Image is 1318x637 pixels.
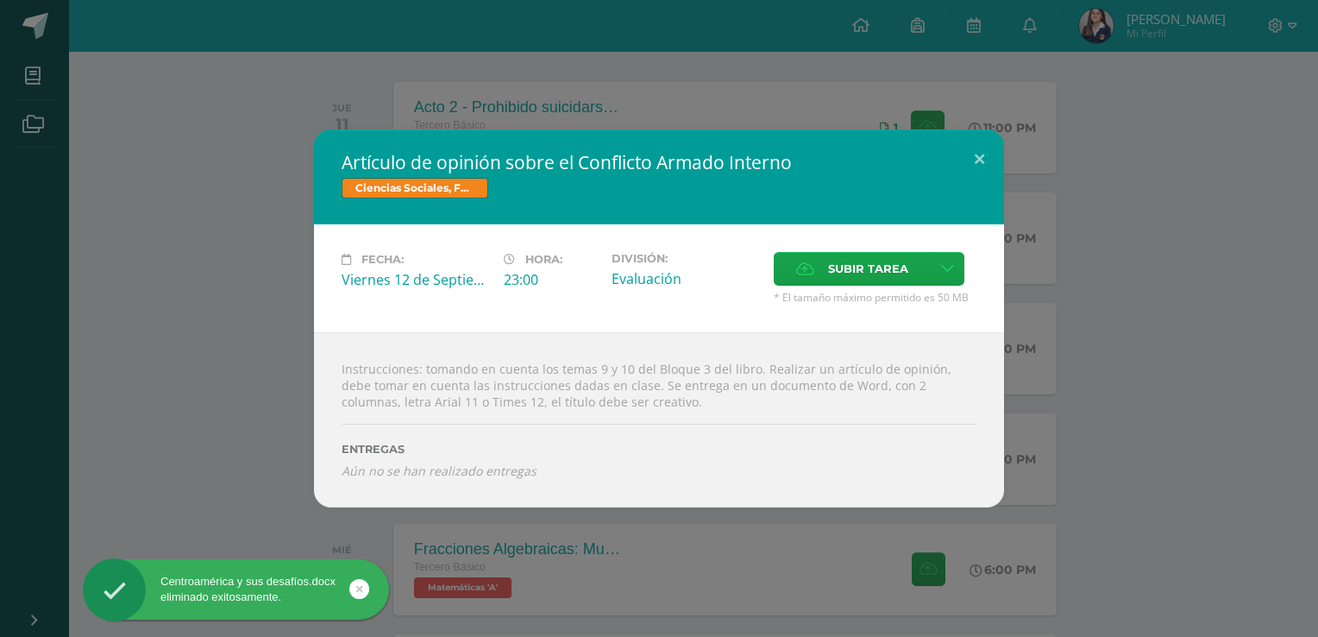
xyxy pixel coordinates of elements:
span: Ciencias Sociales, Formación Ciudadana e Interculturalidad [342,178,488,199]
button: Close (Esc) [955,129,1004,188]
div: Instrucciones: tomando en cuenta los temas 9 y 10 del Bloque 3 del libro. Realizar un artículo de... [314,332,1004,507]
div: Centroamérica y sus desafíos.docx eliminado exitosamente. [83,574,389,605]
div: 23:00 [504,270,598,289]
label: División: [612,252,760,265]
span: Hora: [525,253,562,266]
h2: Artículo de opinión sobre el Conflicto Armado Interno [342,150,976,174]
div: Viernes 12 de Septiembre [342,270,490,289]
span: * El tamaño máximo permitido es 50 MB [774,290,976,305]
label: ENTREGAS [342,443,976,456]
span: Fecha: [361,253,404,266]
i: Aún no se han realizado entregas [342,463,976,479]
div: Evaluación [612,269,760,288]
span: Subir tarea [828,253,908,285]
